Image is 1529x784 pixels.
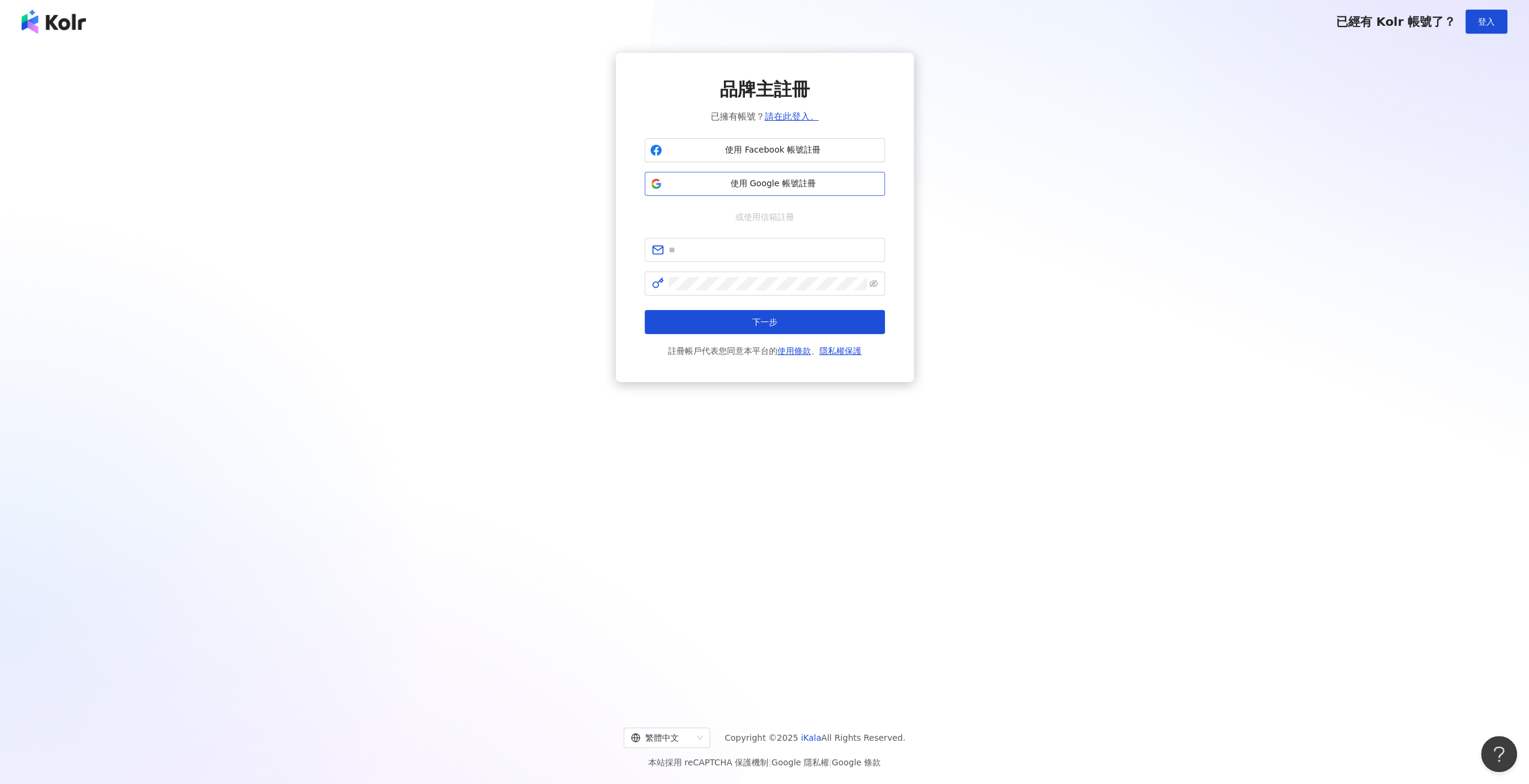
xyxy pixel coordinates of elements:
iframe: Help Scout Beacon - Open [1481,736,1517,772]
button: 登入 [1465,10,1507,34]
button: 下一步 [645,310,885,334]
span: Copyright © 2025 All Rights Reserved. [725,731,905,745]
a: iKala [801,733,821,743]
span: 已擁有帳號？ [711,109,819,124]
span: 已經有 Kolr 帳號了？ [1336,14,1456,29]
a: 請在此登入。 [765,111,819,122]
button: 使用 Facebook 帳號註冊 [645,138,885,162]
span: eye-invisible [869,279,878,288]
span: | [829,758,832,767]
span: 登入 [1478,17,1495,26]
span: 或使用信箱註冊 [727,210,803,223]
span: 使用 Facebook 帳號註冊 [667,144,880,156]
button: 使用 Google 帳號註冊 [645,172,885,196]
span: 註冊帳戶代表您同意本平台的 、 [668,344,862,358]
span: 本站採用 reCAPTCHA 保護機制 [648,755,881,770]
span: | [768,758,771,767]
a: 使用條款 [777,346,811,356]
a: 隱私權保護 [819,346,862,356]
div: 繁體中文 [631,728,692,747]
span: 品牌主註冊 [720,77,810,102]
span: 下一步 [752,317,777,327]
span: 使用 Google 帳號註冊 [667,178,880,190]
a: Google 條款 [831,758,881,767]
a: Google 隱私權 [771,758,829,767]
img: logo [22,10,86,34]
